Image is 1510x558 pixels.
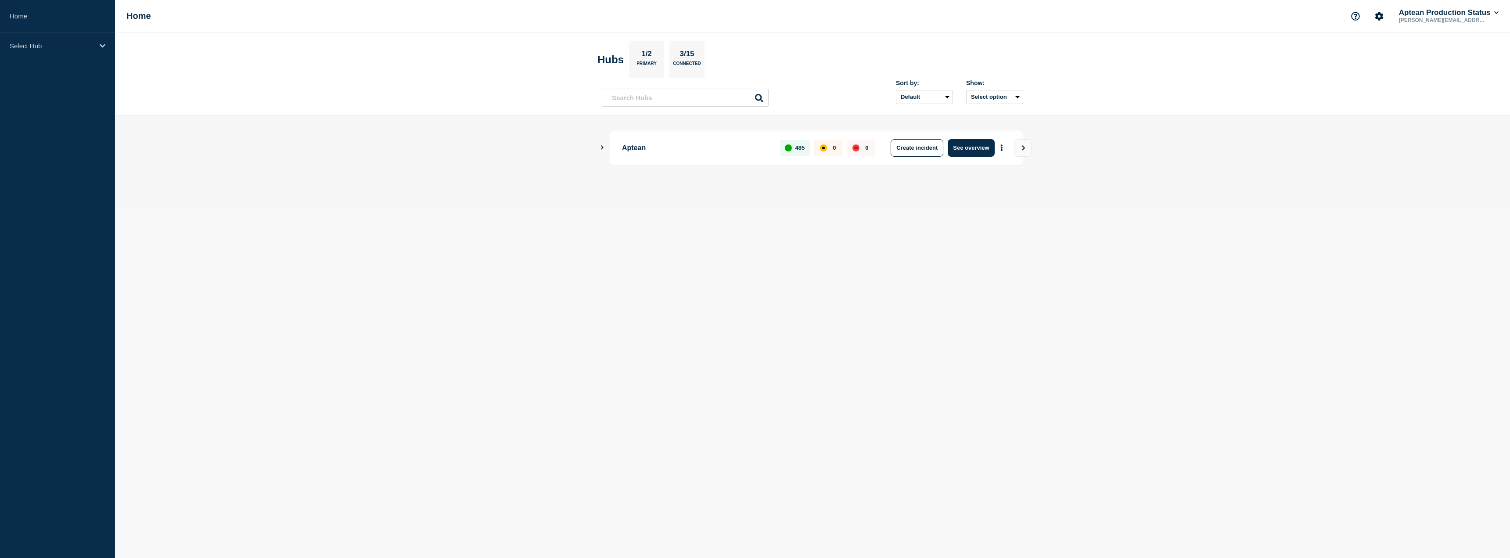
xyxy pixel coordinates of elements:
[602,89,769,107] input: Search Hubs
[638,50,655,61] p: 1/2
[676,50,697,61] p: 3/15
[966,79,1023,86] div: Show:
[600,144,604,151] button: Show Connected Hubs
[795,144,805,151] p: 485
[785,144,792,151] div: up
[891,139,943,157] button: Create incident
[948,139,994,157] button: See overview
[10,42,94,50] p: Select Hub
[896,90,953,104] select: Sort by
[126,11,151,21] h1: Home
[622,139,770,157] p: Aptean
[996,140,1007,156] button: More actions
[896,79,953,86] div: Sort by:
[1346,7,1365,25] button: Support
[1397,17,1488,23] p: [PERSON_NAME][EMAIL_ADDRESS][PERSON_NAME][DOMAIN_NAME]
[636,61,657,70] p: Primary
[1014,139,1032,157] button: View
[865,144,868,151] p: 0
[966,90,1023,104] button: Select option
[673,61,701,70] p: Connected
[597,54,624,66] h2: Hubs
[1370,7,1388,25] button: Account settings
[833,144,836,151] p: 0
[1397,8,1500,17] button: Aptean Production Status
[852,144,859,151] div: down
[820,144,827,151] div: affected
